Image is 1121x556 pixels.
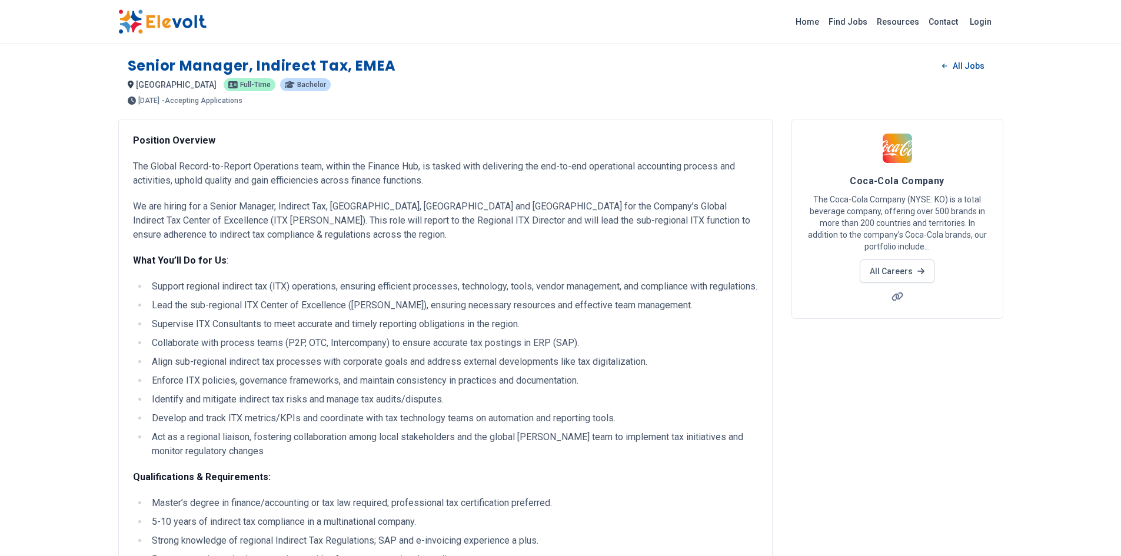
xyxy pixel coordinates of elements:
[133,199,758,242] p: We are hiring for a Senior Manager, Indirect Tax, [GEOGRAPHIC_DATA], [GEOGRAPHIC_DATA] and [GEOGR...
[148,411,758,425] li: Develop and track ITX metrics/KPIs and coordinate with tax technology teams on automation and rep...
[148,336,758,350] li: Collaborate with process teams (P2P, OTC, Intercompany) to ensure accurate tax postings in ERP (S...
[148,392,758,407] li: Identify and mitigate indirect tax risks and manage tax audits/disputes.
[148,355,758,369] li: Align sub-regional indirect tax processes with corporate goals and address external developments ...
[148,298,758,312] li: Lead the sub-regional ITX Center of Excellence ([PERSON_NAME]), ensuring necessary resources and ...
[924,12,963,31] a: Contact
[162,97,242,104] p: - Accepting Applications
[148,279,758,294] li: Support regional indirect tax (ITX) operations, ensuring efficient processes, technology, tools, ...
[148,430,758,458] li: Act as a regional liaison, fostering collaboration among local stakeholders and the global [PERSO...
[148,374,758,388] li: Enforce ITX policies, governance frameworks, and maintain consistency in practices and documentat...
[963,10,999,34] a: Login
[933,57,993,75] a: All Jobs
[133,254,758,268] p: :
[148,317,758,331] li: Supervise ITX Consultants to meet accurate and timely reporting obligations in the region.
[118,9,207,34] img: Elevolt
[872,12,924,31] a: Resources
[148,515,758,529] li: 5-10 years of indirect tax compliance in a multinational company.
[133,255,227,266] strong: What You’ll Do for Us
[128,56,396,75] h1: Senior Manager, Indirect Tax, EMEA
[133,135,215,146] strong: Position Overview
[883,134,912,163] img: Coca-Cola Company
[850,175,944,187] span: Coca-Cola Company
[138,97,159,104] span: [DATE]
[860,259,934,283] a: All Careers
[136,80,217,89] span: [GEOGRAPHIC_DATA]
[791,12,824,31] a: Home
[133,159,758,188] p: The Global Record-to-Report Operations team, within the Finance Hub, is tasked with delivering th...
[806,194,989,252] p: The Coca-Cola Company (NYSE: KO) is a total beverage company, offering over 500 brands in more th...
[148,496,758,510] li: Master’s degree in finance/accounting or tax law required; professional tax certification preferred.
[824,12,872,31] a: Find Jobs
[133,471,271,482] strong: Qualifications & Requirements:
[240,81,271,88] span: Full-time
[148,534,758,548] li: Strong knowledge of regional Indirect Tax Regulations; SAP and e-invoicing experience a plus.
[297,81,326,88] span: Bachelor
